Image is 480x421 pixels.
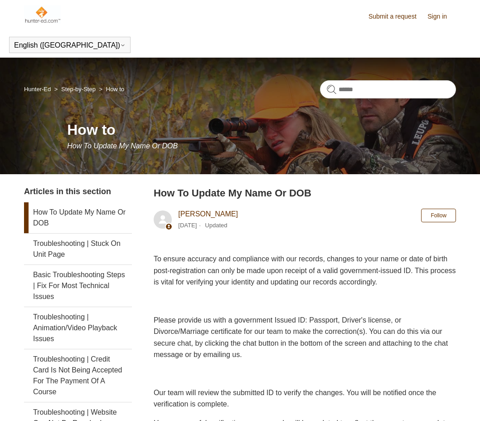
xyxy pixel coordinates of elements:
input: Search [320,80,456,98]
button: Follow Article [421,209,456,222]
img: Hunter-Ed Help Center home page [24,5,61,24]
a: Step-by-Step [61,86,96,93]
li: How to [97,86,125,93]
span: Articles in this section [24,187,111,196]
li: Hunter-Ed [24,86,53,93]
a: [PERSON_NAME] [178,210,238,218]
span: Please provide us with a government Issued ID: Passport, Driver's license, or Divorce/Marriage ce... [154,316,448,359]
button: English ([GEOGRAPHIC_DATA]) [14,41,126,49]
a: Submit a request [368,12,426,21]
a: How to [106,86,124,93]
h1: How to [67,119,456,141]
p: To ensure accuracy and compliance with our records, changes to your name or date of birth post-re... [154,253,456,288]
a: Basic Troubleshooting Steps | Fix For Most Technical Issues [24,265,132,307]
a: Troubleshooting | Credit Card Is Not Being Accepted For The Payment Of A Course [24,349,132,402]
time: 04/08/2025, 11:08 [178,222,197,229]
li: Step-by-Step [53,86,97,93]
h2: How To Update My Name Or DOB [154,186,456,201]
a: Hunter-Ed [24,86,51,93]
a: How To Update My Name Or DOB [24,202,132,233]
a: Troubleshooting | Stuck On Unit Page [24,234,132,264]
a: Troubleshooting | Animation/Video Playback Issues [24,307,132,349]
span: Our team will review the submitted ID to verify the changes. You will be notified once the verifi... [154,389,436,408]
a: Sign in [427,12,456,21]
span: How To Update My Name Or DOB [67,142,178,150]
li: Updated [205,222,227,229]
